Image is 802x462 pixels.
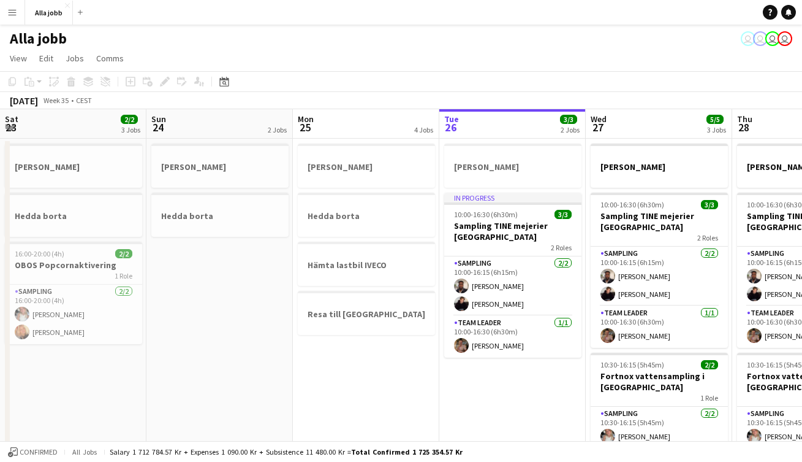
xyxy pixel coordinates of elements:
[151,193,289,237] app-job-card: Hedda borta
[70,447,99,456] span: All jobs
[39,53,53,64] span: Edit
[777,31,792,46] app-user-avatar: Stina Dahl
[5,193,142,237] app-job-card: Hedda borta
[591,247,728,306] app-card-role: Sampling2/210:00-16:15 (6h15m)[PERSON_NAME][PERSON_NAME]
[296,120,314,134] span: 25
[151,161,289,172] h3: [PERSON_NAME]
[753,31,768,46] app-user-avatar: Hedda Lagerbielke
[442,120,459,134] span: 26
[707,125,726,134] div: 3 Jobs
[20,448,58,456] span: Confirmed
[554,210,572,219] span: 3/3
[444,144,581,188] app-job-card: [PERSON_NAME]
[298,309,435,320] h3: Resa till [GEOGRAPHIC_DATA]
[5,114,18,125] span: Sat
[5,260,142,271] h3: OBOS Popcornaktivering
[298,242,435,286] app-job-card: Hämta lastbil IVECO
[697,233,718,242] span: 2 Roles
[298,210,435,221] h3: Hedda borta
[298,193,435,237] app-job-card: Hedda borta
[591,144,728,188] app-job-card: [PERSON_NAME]
[5,144,142,188] app-job-card: [PERSON_NAME]
[110,447,463,456] div: Salary 1 712 784.57 kr + Expenses 1 090.00 kr + Subsistence 11 480.00 kr =
[444,161,581,172] h3: [PERSON_NAME]
[589,120,607,134] span: 27
[591,306,728,348] app-card-role: Team Leader1/110:00-16:30 (6h30m)[PERSON_NAME]
[298,291,435,335] app-job-card: Resa till [GEOGRAPHIC_DATA]
[91,50,129,66] a: Comms
[591,210,728,233] h3: Sampling TINE mejerier [GEOGRAPHIC_DATA]
[115,271,132,280] span: 1 Role
[121,125,140,134] div: 3 Jobs
[444,256,581,316] app-card-role: Sampling2/210:00-16:15 (6h15m)[PERSON_NAME][PERSON_NAME]
[351,447,463,456] span: Total Confirmed 1 725 354.57 kr
[600,360,664,369] span: 10:30-16:15 (5h45m)
[298,144,435,188] app-job-card: [PERSON_NAME]
[96,53,124,64] span: Comms
[298,161,435,172] h3: [PERSON_NAME]
[10,94,38,107] div: [DATE]
[706,115,724,124] span: 5/5
[5,161,142,172] h3: [PERSON_NAME]
[151,210,289,221] h3: Hedda borta
[66,53,84,64] span: Jobs
[741,31,755,46] app-user-avatar: Emil Hasselberg
[591,161,728,172] h3: [PERSON_NAME]
[115,249,132,258] span: 2/2
[5,210,142,221] h3: Hedda borta
[5,285,142,344] app-card-role: Sampling2/216:00-20:00 (4h)[PERSON_NAME][PERSON_NAME]
[298,114,314,125] span: Mon
[560,115,577,124] span: 3/3
[551,243,572,252] span: 2 Roles
[591,371,728,393] h3: Fortnox vattensampling i [GEOGRAPHIC_DATA]
[6,445,59,459] button: Confirmed
[268,125,287,134] div: 2 Jobs
[149,120,166,134] span: 24
[737,114,752,125] span: Thu
[25,1,73,25] button: Alla jobb
[40,96,71,105] span: Week 35
[444,193,581,358] app-job-card: In progress10:00-16:30 (6h30m)3/3Sampling TINE mejerier [GEOGRAPHIC_DATA]2 RolesSampling2/210:00-...
[561,125,580,134] div: 2 Jobs
[454,210,518,219] span: 10:00-16:30 (6h30m)
[151,144,289,188] app-job-card: [PERSON_NAME]
[591,114,607,125] span: Wed
[34,50,58,66] a: Edit
[444,220,581,242] h3: Sampling TINE mejerier [GEOGRAPHIC_DATA]
[10,53,27,64] span: View
[298,260,435,271] h3: Hämta lastbil IVECO
[591,193,728,348] app-job-card: 10:00-16:30 (6h30m)3/3Sampling TINE mejerier [GEOGRAPHIC_DATA]2 RolesSampling2/210:00-16:15 (6h15...
[76,96,92,105] div: CEST
[444,114,459,125] span: Tue
[61,50,89,66] a: Jobs
[701,360,718,369] span: 2/2
[765,31,780,46] app-user-avatar: Hedda Lagerbielke
[444,316,581,358] app-card-role: Team Leader1/110:00-16:30 (6h30m)[PERSON_NAME]
[3,120,18,134] span: 23
[151,114,166,125] span: Sun
[600,200,664,209] span: 10:00-16:30 (6h30m)
[701,200,718,209] span: 3/3
[5,50,32,66] a: View
[15,249,64,258] span: 16:00-20:00 (4h)
[414,125,433,134] div: 4 Jobs
[735,120,752,134] span: 28
[121,115,138,124] span: 2/2
[5,242,142,344] app-job-card: 16:00-20:00 (4h)2/2OBOS Popcornaktivering1 RoleSampling2/216:00-20:00 (4h)[PERSON_NAME][PERSON_NAME]
[444,193,581,202] div: In progress
[10,29,67,48] h1: Alla jobb
[700,393,718,402] span: 1 Role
